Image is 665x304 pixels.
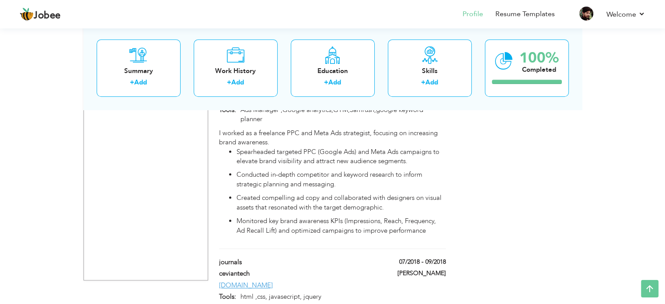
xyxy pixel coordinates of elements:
label: + [227,78,231,87]
span: Jobee [34,11,61,21]
p: Spearheaded targeted PPC (Google Ads) and Meta Ads campaigns to elevate brand visibility and attr... [237,147,446,166]
img: jobee.io [20,7,34,21]
div: Work History [201,66,271,76]
a: [DOMAIN_NAME] [219,281,273,290]
label: + [130,78,134,87]
p: Ads Manager ,Google analytics,GTM,Samrush,google keyword planner [236,105,446,124]
label: journals [219,258,366,267]
a: Resume Templates [495,9,555,19]
label: + [324,78,328,87]
label: Tools: [219,105,236,115]
a: Add [231,78,244,87]
label: [PERSON_NAME] [397,269,446,278]
div: I worked as a freelance PPC and Meta Ads strategist, focusing on increasing brand awareness. [219,129,446,235]
a: Add [328,78,341,87]
img: Profile Img [579,7,593,21]
p: Created compelling ad copy and collaborated with designers on visual assets that resonated with t... [237,193,446,212]
a: Jobee [20,7,61,21]
a: Add [425,78,438,87]
p: Monitored key brand awareness KPIs (Impressions, Reach, Frequency, Ad Recall Lift) and optimized ... [237,217,446,235]
div: Skills [395,66,465,76]
label: Tools: [219,292,236,301]
a: Welcome [606,9,645,20]
p: html ,css, javasecript, jquery [236,292,446,301]
a: Profile [463,9,483,19]
div: 100% [519,51,559,65]
label: + [421,78,425,87]
label: ceviantech [219,269,366,278]
p: Conducted in-depth competitor and keyword research to inform strategic planning and messaging. [237,170,446,189]
a: Add [134,78,147,87]
div: Education [298,66,368,76]
div: Summary [104,66,174,76]
div: Completed [519,65,559,74]
label: 07/2018 - 09/2018 [399,258,446,266]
